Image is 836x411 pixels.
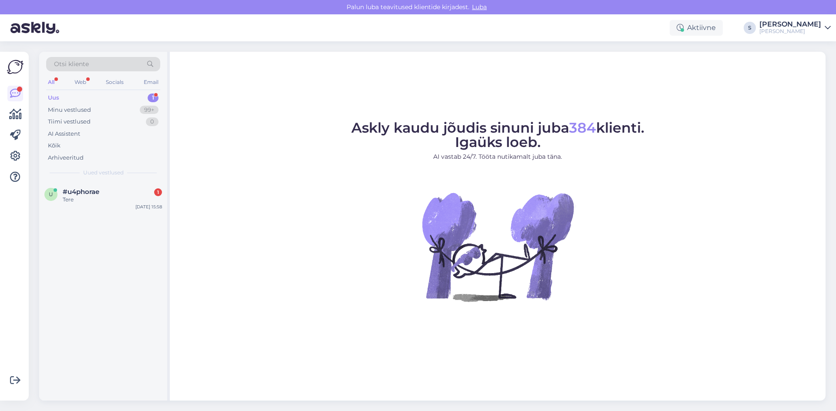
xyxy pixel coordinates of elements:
[146,117,158,126] div: 0
[469,3,489,11] span: Luba
[759,28,821,35] div: [PERSON_NAME]
[48,94,59,102] div: Uus
[83,169,124,177] span: Uued vestlused
[48,141,61,150] div: Kõik
[73,77,88,88] div: Web
[7,59,24,75] img: Askly Logo
[48,106,91,114] div: Minu vestlused
[744,22,756,34] div: S
[419,168,576,325] img: No Chat active
[46,77,56,88] div: All
[759,21,831,35] a: [PERSON_NAME][PERSON_NAME]
[140,106,158,114] div: 99+
[351,152,644,161] p: AI vastab 24/7. Tööta nutikamalt juba täna.
[48,154,84,162] div: Arhiveeritud
[135,204,162,210] div: [DATE] 15:58
[759,21,821,28] div: [PERSON_NAME]
[154,188,162,196] div: 1
[670,20,723,36] div: Aktiivne
[142,77,160,88] div: Email
[54,60,89,69] span: Otsi kliente
[48,130,80,138] div: AI Assistent
[351,119,644,150] span: Askly kaudu jõudis sinuni juba klienti. Igaüks loeb.
[148,94,158,102] div: 1
[63,188,99,196] span: #u4phorae
[569,119,596,136] span: 384
[104,77,125,88] div: Socials
[48,117,91,126] div: Tiimi vestlused
[49,191,53,197] span: u
[63,196,162,204] div: Tere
